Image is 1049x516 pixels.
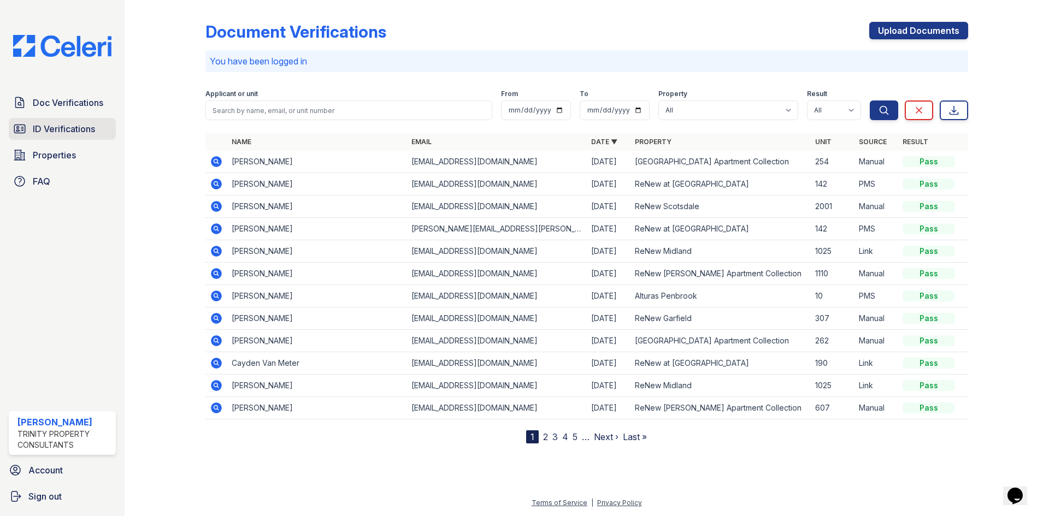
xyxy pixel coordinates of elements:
[811,195,854,218] td: 2001
[33,175,50,188] span: FAQ
[811,307,854,330] td: 307
[587,285,630,307] td: [DATE]
[903,402,955,413] div: Pass
[411,138,432,146] a: Email
[580,90,588,98] label: To
[587,151,630,173] td: [DATE]
[28,490,62,503] span: Sign out
[597,499,642,507] a: Privacy Policy
[232,138,251,146] a: Name
[854,218,898,240] td: PMS
[33,149,76,162] span: Properties
[811,240,854,263] td: 1025
[227,330,407,352] td: [PERSON_NAME]
[4,459,120,481] a: Account
[811,263,854,285] td: 1110
[407,240,587,263] td: [EMAIL_ADDRESS][DOMAIN_NAME]
[807,90,827,98] label: Result
[526,430,539,443] div: 1
[854,240,898,263] td: Link
[227,307,407,330] td: [PERSON_NAME]
[407,218,587,240] td: [PERSON_NAME][EMAIL_ADDRESS][PERSON_NAME][DOMAIN_NAME]
[407,285,587,307] td: [EMAIL_ADDRESS][DOMAIN_NAME]
[854,285,898,307] td: PMS
[869,22,968,39] a: Upload Documents
[562,431,568,442] a: 4
[630,375,810,397] td: ReNew Midland
[227,195,407,218] td: [PERSON_NAME]
[582,430,590,443] span: …
[630,173,810,195] td: ReNew at [GEOGRAPHIC_DATA]
[9,118,116,140] a: ID Verifications
[532,499,587,507] a: Terms of Service
[630,151,810,173] td: [GEOGRAPHIC_DATA] Apartment Collection
[903,268,955,279] div: Pass
[903,179,955,189] div: Pass
[635,138,671,146] a: Property
[903,201,955,212] div: Pass
[630,307,810,330] td: ReNew Garfield
[854,397,898,419] td: Manual
[587,218,630,240] td: [DATE]
[811,352,854,375] td: 190
[811,151,854,173] td: 254
[407,173,587,195] td: [EMAIL_ADDRESS][DOMAIN_NAME]
[630,195,810,218] td: ReNew Scotsdale
[811,285,854,307] td: 10
[407,307,587,330] td: [EMAIL_ADDRESS][DOMAIN_NAME]
[17,416,111,429] div: [PERSON_NAME]
[9,92,116,114] a: Doc Verifications
[658,90,687,98] label: Property
[227,151,407,173] td: [PERSON_NAME]
[501,90,518,98] label: From
[903,335,955,346] div: Pass
[903,156,955,167] div: Pass
[811,173,854,195] td: 142
[591,499,593,507] div: |
[227,285,407,307] td: [PERSON_NAME]
[623,431,647,442] a: Last »
[205,90,258,98] label: Applicant or unit
[630,397,810,419] td: ReNew [PERSON_NAME] Apartment Collection
[903,380,955,391] div: Pass
[854,352,898,375] td: Link
[630,240,810,263] td: ReNew Midland
[854,330,898,352] td: Manual
[811,218,854,240] td: 142
[903,358,955,369] div: Pass
[854,151,898,173] td: Manual
[573,431,577,442] a: 5
[587,307,630,330] td: [DATE]
[205,100,492,120] input: Search by name, email, or unit number
[407,263,587,285] td: [EMAIL_ADDRESS][DOMAIN_NAME]
[903,223,955,234] div: Pass
[210,55,964,68] p: You have been logged in
[811,397,854,419] td: 607
[205,22,386,41] div: Document Verifications
[630,285,810,307] td: Alturas Penbrook
[227,240,407,263] td: [PERSON_NAME]
[903,290,955,301] div: Pass
[407,397,587,419] td: [EMAIL_ADDRESS][DOMAIN_NAME]
[407,375,587,397] td: [EMAIL_ADDRESS][DOMAIN_NAME]
[552,431,558,442] a: 3
[630,263,810,285] td: ReNew [PERSON_NAME] Apartment Collection
[227,173,407,195] td: [PERSON_NAME]
[587,352,630,375] td: [DATE]
[854,375,898,397] td: Link
[9,144,116,166] a: Properties
[854,263,898,285] td: Manual
[543,431,548,442] a: 2
[587,240,630,263] td: [DATE]
[594,431,618,442] a: Next ›
[815,138,832,146] a: Unit
[854,307,898,330] td: Manual
[407,195,587,218] td: [EMAIL_ADDRESS][DOMAIN_NAME]
[4,485,120,507] a: Sign out
[227,263,407,285] td: [PERSON_NAME]
[587,375,630,397] td: [DATE]
[859,138,887,146] a: Source
[811,375,854,397] td: 1025
[9,170,116,192] a: FAQ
